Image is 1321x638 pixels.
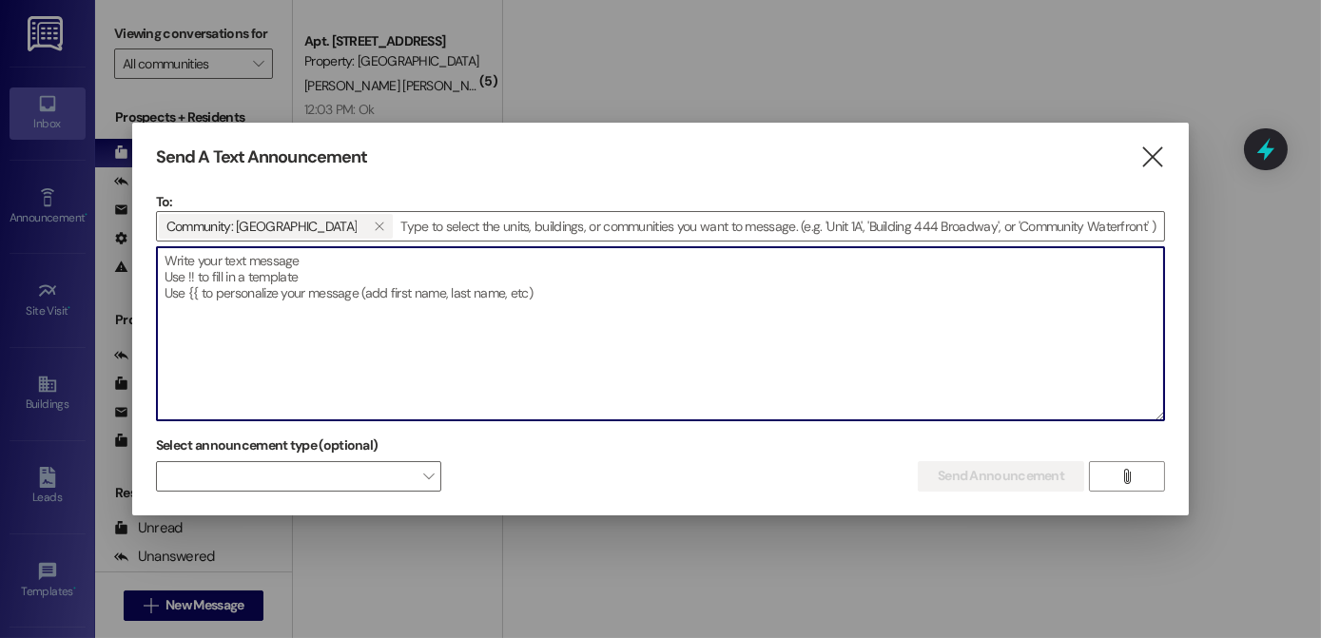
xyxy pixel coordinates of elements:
i:  [374,219,384,234]
button: Send Announcement [918,461,1084,492]
button: Community: Village of Yorkshire [364,214,393,239]
i:  [1119,469,1134,484]
input: Type to select the units, buildings, or communities you want to message. (e.g. 'Unit 1A', 'Buildi... [395,212,1164,241]
p: To: [156,192,1165,211]
span: Send Announcement [938,466,1064,486]
span: Community: Village of Yorkshire [166,214,357,239]
i:  [1139,147,1165,167]
label: Select announcement type (optional) [156,431,379,460]
h3: Send A Text Announcement [156,146,367,168]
